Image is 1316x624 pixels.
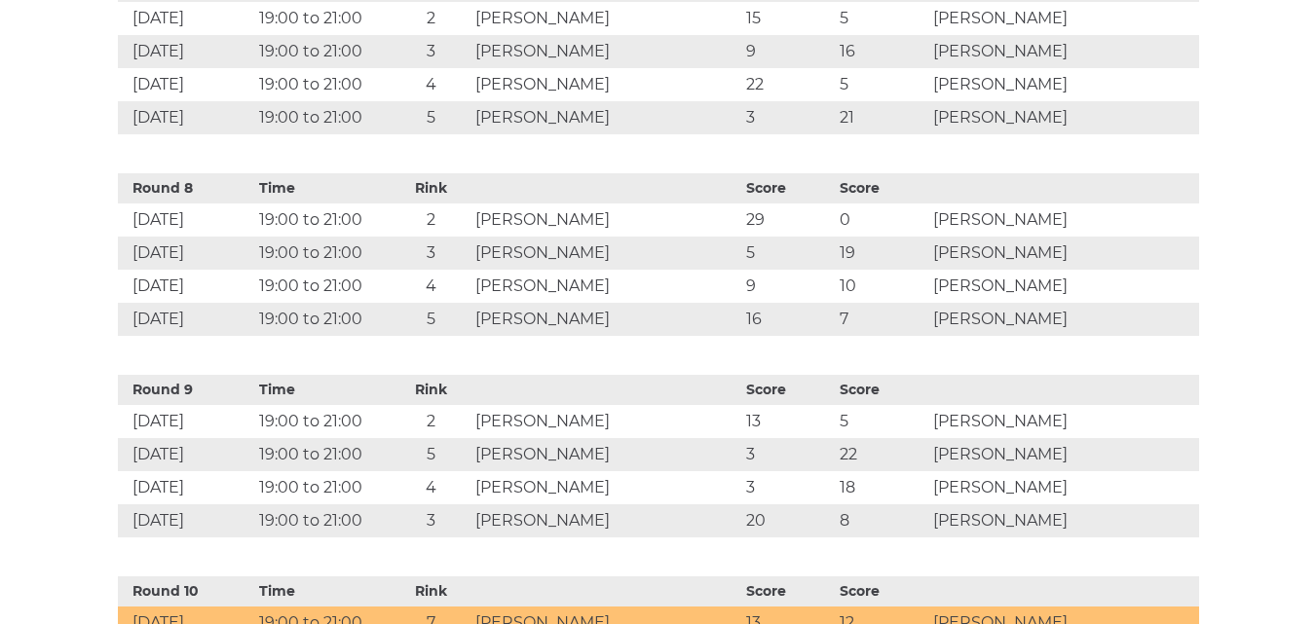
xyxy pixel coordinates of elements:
[470,237,741,270] td: [PERSON_NAME]
[741,68,835,101] td: 22
[254,405,392,438] td: 19:00 to 21:00
[741,2,835,35] td: 15
[254,237,392,270] td: 19:00 to 21:00
[118,101,255,134] td: [DATE]
[835,173,928,203] th: Score
[470,203,741,237] td: [PERSON_NAME]
[741,471,835,504] td: 3
[392,270,470,303] td: 4
[835,303,928,336] td: 7
[835,203,928,237] td: 0
[254,101,392,134] td: 19:00 to 21:00
[835,35,928,68] td: 16
[118,173,255,203] th: Round 8
[254,504,392,537] td: 19:00 to 21:00
[254,270,392,303] td: 19:00 to 21:00
[928,471,1199,504] td: [PERSON_NAME]
[741,173,835,203] th: Score
[835,375,928,405] th: Score
[741,203,835,237] td: 29
[118,471,255,504] td: [DATE]
[470,35,741,68] td: [PERSON_NAME]
[741,101,835,134] td: 3
[254,173,392,203] th: Time
[254,375,392,405] th: Time
[741,576,835,606] th: Score
[741,270,835,303] td: 9
[118,504,255,537] td: [DATE]
[118,438,255,471] td: [DATE]
[741,303,835,336] td: 16
[928,303,1199,336] td: [PERSON_NAME]
[118,203,255,237] td: [DATE]
[928,2,1199,35] td: [PERSON_NAME]
[470,68,741,101] td: [PERSON_NAME]
[741,375,835,405] th: Score
[835,2,928,35] td: 5
[741,405,835,438] td: 13
[254,2,392,35] td: 19:00 to 21:00
[470,438,741,471] td: [PERSON_NAME]
[835,68,928,101] td: 5
[392,576,470,606] th: Rink
[835,471,928,504] td: 18
[835,504,928,537] td: 8
[118,375,255,405] th: Round 9
[470,405,741,438] td: [PERSON_NAME]
[118,68,255,101] td: [DATE]
[254,68,392,101] td: 19:00 to 21:00
[928,504,1199,537] td: [PERSON_NAME]
[470,504,741,537] td: [PERSON_NAME]
[835,438,928,471] td: 22
[741,504,835,537] td: 20
[254,471,392,504] td: 19:00 to 21:00
[392,438,470,471] td: 5
[835,270,928,303] td: 10
[392,35,470,68] td: 3
[835,405,928,438] td: 5
[118,2,255,35] td: [DATE]
[392,405,470,438] td: 2
[928,101,1199,134] td: [PERSON_NAME]
[470,270,741,303] td: [PERSON_NAME]
[928,203,1199,237] td: [PERSON_NAME]
[118,237,255,270] td: [DATE]
[928,405,1199,438] td: [PERSON_NAME]
[392,203,470,237] td: 2
[392,2,470,35] td: 2
[741,35,835,68] td: 9
[470,471,741,504] td: [PERSON_NAME]
[470,2,741,35] td: [PERSON_NAME]
[254,438,392,471] td: 19:00 to 21:00
[392,504,470,537] td: 3
[835,101,928,134] td: 21
[928,237,1199,270] td: [PERSON_NAME]
[118,576,255,606] th: Round 10
[835,237,928,270] td: 19
[928,438,1199,471] td: [PERSON_NAME]
[118,303,255,336] td: [DATE]
[392,173,470,203] th: Rink
[741,438,835,471] td: 3
[392,101,470,134] td: 5
[118,270,255,303] td: [DATE]
[928,68,1199,101] td: [PERSON_NAME]
[392,237,470,270] td: 3
[392,68,470,101] td: 4
[835,576,928,606] th: Score
[741,237,835,270] td: 5
[118,35,255,68] td: [DATE]
[928,35,1199,68] td: [PERSON_NAME]
[392,375,470,405] th: Rink
[928,270,1199,303] td: [PERSON_NAME]
[254,35,392,68] td: 19:00 to 21:00
[470,101,741,134] td: [PERSON_NAME]
[392,303,470,336] td: 5
[470,303,741,336] td: [PERSON_NAME]
[118,405,255,438] td: [DATE]
[254,576,392,606] th: Time
[392,471,470,504] td: 4
[254,203,392,237] td: 19:00 to 21:00
[254,303,392,336] td: 19:00 to 21:00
